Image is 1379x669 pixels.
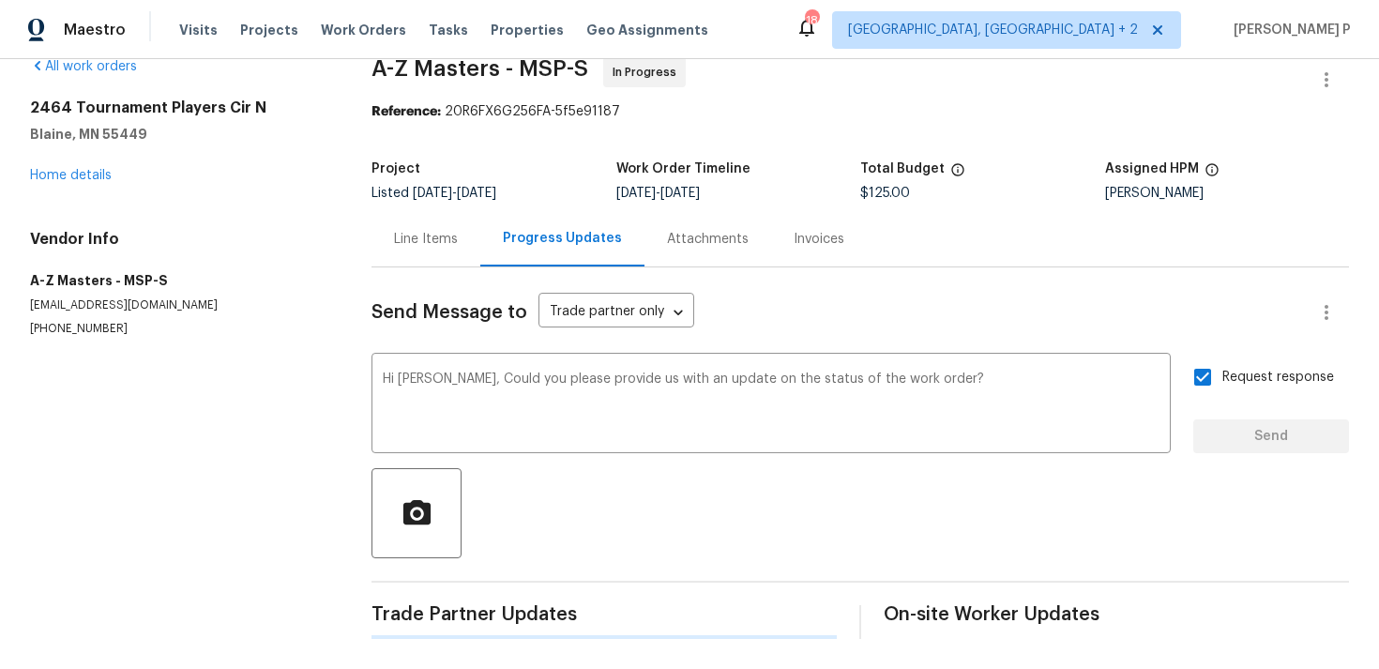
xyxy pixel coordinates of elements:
a: Home details [30,169,112,182]
h5: Total Budget [860,162,945,175]
span: Properties [491,21,564,39]
div: Progress Updates [503,229,622,248]
span: Geo Assignments [586,21,708,39]
span: Tasks [429,23,468,37]
h5: Blaine, MN 55449 [30,125,326,144]
div: [PERSON_NAME] [1105,187,1350,200]
span: Send Message to [371,303,527,322]
span: Trade Partner Updates [371,605,837,624]
span: [DATE] [660,187,700,200]
span: The hpm assigned to this work order. [1205,162,1220,187]
div: 18 [805,11,818,30]
span: [GEOGRAPHIC_DATA], [GEOGRAPHIC_DATA] + 2 [848,21,1138,39]
span: Projects [240,21,298,39]
span: On-site Worker Updates [884,605,1349,624]
span: - [413,187,496,200]
span: Visits [179,21,218,39]
h5: A-Z Masters - MSP-S [30,271,326,290]
span: [DATE] [457,187,496,200]
span: Maestro [64,21,126,39]
a: All work orders [30,60,137,73]
div: Invoices [794,230,844,249]
span: [DATE] [616,187,656,200]
span: Request response [1222,368,1334,388]
h4: Vendor Info [30,230,326,249]
span: $125.00 [860,187,910,200]
span: In Progress [613,63,684,82]
span: [DATE] [413,187,452,200]
p: [EMAIL_ADDRESS][DOMAIN_NAME] [30,297,326,313]
b: Reference: [371,105,441,118]
div: Attachments [667,230,749,249]
h2: 2464 Tournament Players Cir N [30,99,326,117]
span: - [616,187,700,200]
p: [PHONE_NUMBER] [30,321,326,337]
div: Line Items [394,230,458,249]
div: Trade partner only [538,297,694,328]
span: Listed [371,187,496,200]
h5: Work Order Timeline [616,162,750,175]
span: The total cost of line items that have been proposed by Opendoor. This sum includes line items th... [950,162,965,187]
h5: Project [371,162,420,175]
div: 20R6FX6G256FA-5f5e91187 [371,102,1349,121]
textarea: Hi [PERSON_NAME], Could you please provide us with an update on the status of the work order? [383,373,1159,438]
span: A-Z Masters - MSP-S [371,57,588,80]
span: Work Orders [321,21,406,39]
h5: Assigned HPM [1105,162,1199,175]
span: [PERSON_NAME] P [1226,21,1351,39]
